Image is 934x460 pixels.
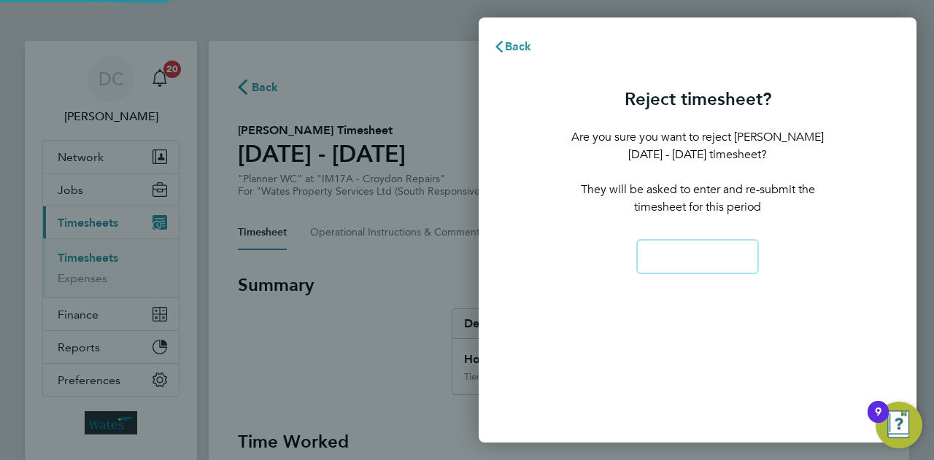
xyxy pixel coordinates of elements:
[505,39,532,53] span: Back
[569,87,826,111] h3: Reject timesheet?
[875,412,881,431] div: 9
[479,32,547,61] button: Back
[569,128,826,163] p: Are you sure you want to reject [PERSON_NAME] [DATE] - [DATE] timesheet?
[876,402,922,448] button: Open Resource Center, 9 new notifications
[569,181,826,216] p: They will be asked to enter and re-submit the timesheet for this period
